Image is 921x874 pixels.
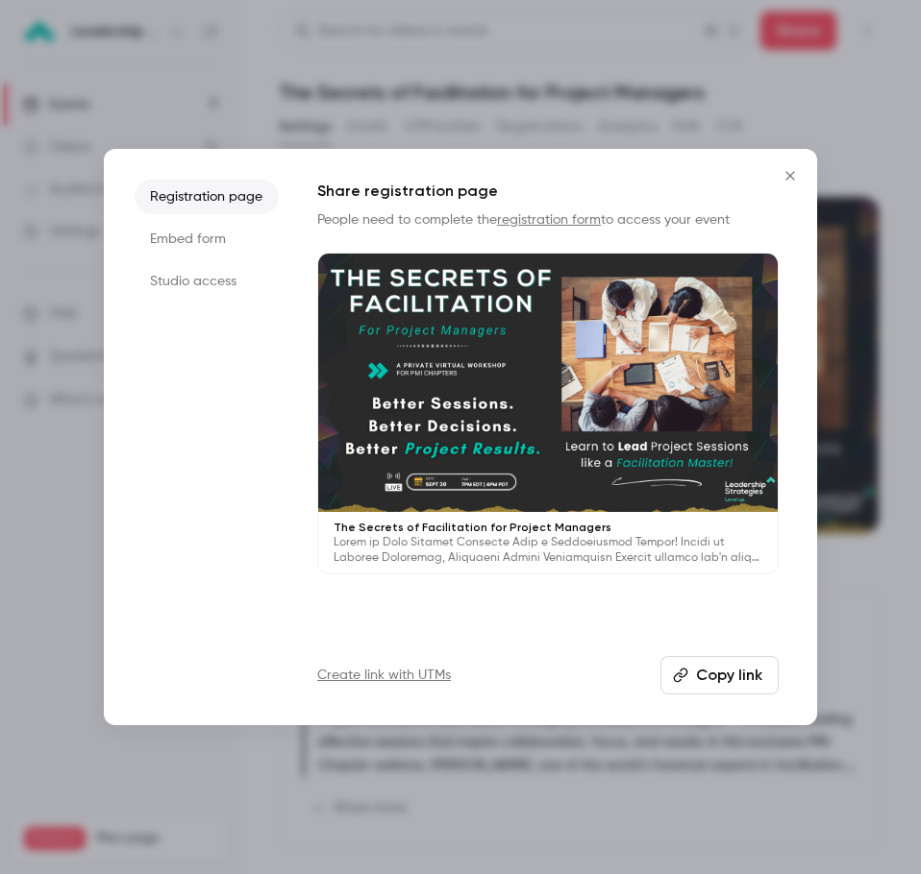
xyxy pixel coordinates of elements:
a: The Secrets of Facilitation for Project ManagersLorem ip Dolo Sitamet Consecte Adip e Seddoeiusmo... [317,253,779,574]
a: registration form [497,213,601,227]
p: The Secrets of Facilitation for Project Managers [334,520,762,535]
li: Registration page [135,180,279,214]
h1: Share registration page [317,180,779,203]
li: Studio access [135,264,279,299]
button: Copy link [660,656,779,694]
button: Close [771,157,809,195]
a: Create link with UTMs [317,666,451,685]
p: Lorem ip Dolo Sitamet Consecte Adip e Seddoeiusmod Tempor! Incidi ut Laboree Doloremag, Aliquaeni... [334,535,762,566]
li: Embed form [135,222,279,256]
p: People need to complete the to access your event [317,210,779,230]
